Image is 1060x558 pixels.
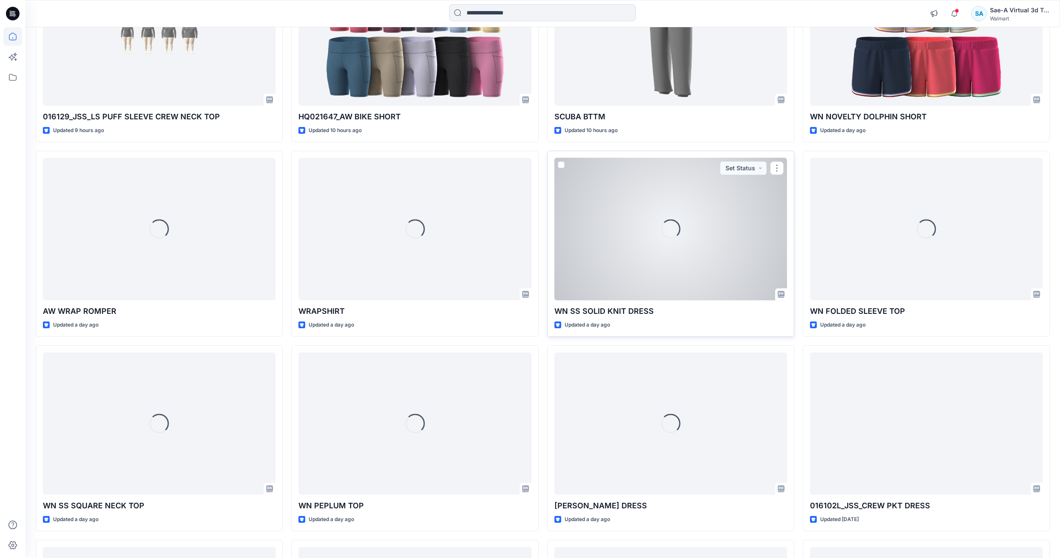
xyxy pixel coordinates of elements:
[820,515,859,524] p: Updated [DATE]
[43,111,276,123] p: 016129_JSS_LS PUFF SLEEVE CREW NECK TOP
[309,515,354,524] p: Updated a day ago
[298,500,531,512] p: WN PEPLUM TOP
[990,5,1049,15] div: Sae-A Virtual 3d Team
[554,500,787,512] p: [PERSON_NAME] DRESS
[820,321,866,330] p: Updated a day ago
[53,515,98,524] p: Updated a day ago
[990,15,1049,22] div: Walmart
[565,515,610,524] p: Updated a day ago
[53,321,98,330] p: Updated a day ago
[820,126,866,135] p: Updated a day ago
[43,500,276,512] p: WN SS SQUARE NECK TOP
[810,111,1043,123] p: WN NOVELTY DOLPHIN SHORT
[565,126,618,135] p: Updated 10 hours ago
[43,305,276,317] p: AW WRAP ROMPER
[810,500,1043,512] p: 016102L_JSS_CREW PKT DRESS
[298,111,531,123] p: HQ021647_AW BIKE SHORT
[565,321,610,330] p: Updated a day ago
[298,305,531,317] p: WRAPSHIRT
[554,111,787,123] p: SCUBA BTTM
[810,305,1043,317] p: WN FOLDED SLEEVE TOP
[53,126,104,135] p: Updated 9 hours ago
[309,126,362,135] p: Updated 10 hours ago
[971,6,987,21] div: SA
[309,321,354,330] p: Updated a day ago
[554,305,787,317] p: WN SS SOLID KNIT DRESS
